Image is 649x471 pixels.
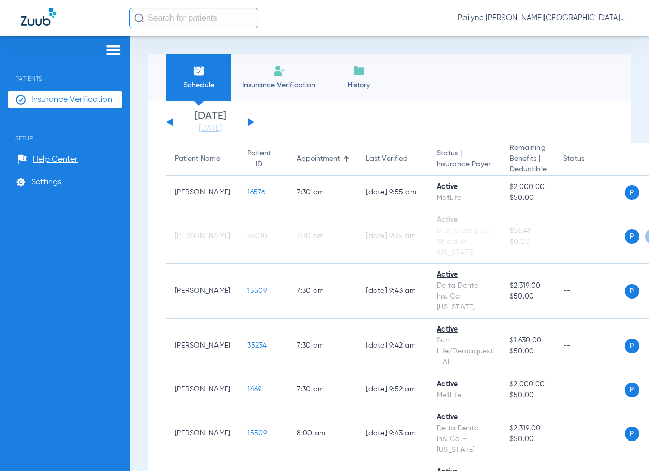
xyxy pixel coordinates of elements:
[358,209,428,264] td: [DATE] 9:35 AM
[437,324,493,335] div: Active
[17,154,78,165] a: Help Center
[501,143,555,176] th: Remaining Benefits |
[175,153,220,164] div: Patient Name
[437,280,493,313] div: Delta Dental Ins. Co. - [US_STATE]
[247,386,261,393] span: 1469
[509,434,547,445] span: $50.00
[166,209,239,264] td: [PERSON_NAME]
[555,406,625,461] td: --
[597,421,649,471] iframe: Chat Widget
[625,383,639,397] span: P
[247,342,267,349] span: 35234
[247,148,271,170] div: Patient ID
[458,13,628,23] span: Pailyne [PERSON_NAME][GEOGRAPHIC_DATA]
[31,177,61,187] span: Settings
[358,264,428,319] td: [DATE] 9:43 AM
[509,237,547,247] span: $0.00
[358,373,428,406] td: [DATE] 9:52 AM
[437,226,493,258] div: Blue Cross Blue Shield of [US_STATE]
[31,95,112,105] span: Insurance Verification
[555,373,625,406] td: --
[437,423,493,456] div: Delta Dental Ins. Co. - [US_STATE]
[555,176,625,209] td: --
[555,319,625,373] td: --
[288,319,358,373] td: 7:30 AM
[193,65,205,77] img: Schedule
[625,185,639,200] span: P
[134,13,144,23] img: Search Icon
[247,287,267,294] span: 15509
[555,264,625,319] td: --
[166,176,239,209] td: [PERSON_NAME]
[437,270,493,280] div: Active
[174,80,223,90] span: Schedule
[358,319,428,373] td: [DATE] 9:42 AM
[509,280,547,291] span: $2,319.00
[437,412,493,423] div: Active
[334,80,383,90] span: History
[509,182,547,193] span: $2,000.00
[239,80,319,90] span: Insurance Verification
[288,209,358,264] td: 7:30 AM
[366,153,408,164] div: Last Verified
[166,319,239,373] td: [PERSON_NAME]
[625,229,639,244] span: P
[437,215,493,226] div: Active
[288,264,358,319] td: 7:30 AM
[8,119,122,142] span: Setup
[166,264,239,319] td: [PERSON_NAME]
[555,143,625,176] th: Status
[288,406,358,461] td: 8:00 AM
[179,123,241,134] a: [DATE]
[166,373,239,406] td: [PERSON_NAME]
[437,390,493,401] div: MetLife
[288,373,358,406] td: 7:30 AM
[358,176,428,209] td: [DATE] 9:55 AM
[21,8,56,26] img: Zuub Logo
[509,390,547,401] span: $50.00
[247,189,265,196] span: 16576
[437,193,493,203] div: MetLife
[247,430,267,437] span: 15509
[437,159,493,170] span: Insurance Payer
[437,335,493,368] div: Sun Life/Dentaquest - AI
[428,143,501,176] th: Status |
[509,226,547,237] span: $56.49
[358,406,428,461] td: [DATE] 9:43 AM
[509,346,547,357] span: $50.00
[297,153,340,164] div: Appointment
[509,291,547,302] span: $50.00
[437,379,493,390] div: Active
[297,153,349,164] div: Appointment
[129,8,258,28] input: Search for patients
[33,154,78,165] span: Help Center
[509,423,547,434] span: $2,319.00
[175,153,230,164] div: Patient Name
[625,339,639,353] span: P
[105,44,122,56] img: hamburger-icon
[179,111,241,134] li: [DATE]
[437,182,493,193] div: Active
[353,65,365,77] img: History
[366,153,420,164] div: Last Verified
[509,193,547,203] span: $50.00
[509,379,547,390] span: $2,000.00
[288,176,358,209] td: 7:30 AM
[555,209,625,264] td: --
[247,148,280,170] div: Patient ID
[509,164,547,175] span: Deductible
[625,284,639,299] span: P
[8,59,122,82] span: Patients
[509,335,547,346] span: $1,630.00
[247,232,267,240] span: 34010
[166,406,239,461] td: [PERSON_NAME]
[273,65,285,77] img: Manual Insurance Verification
